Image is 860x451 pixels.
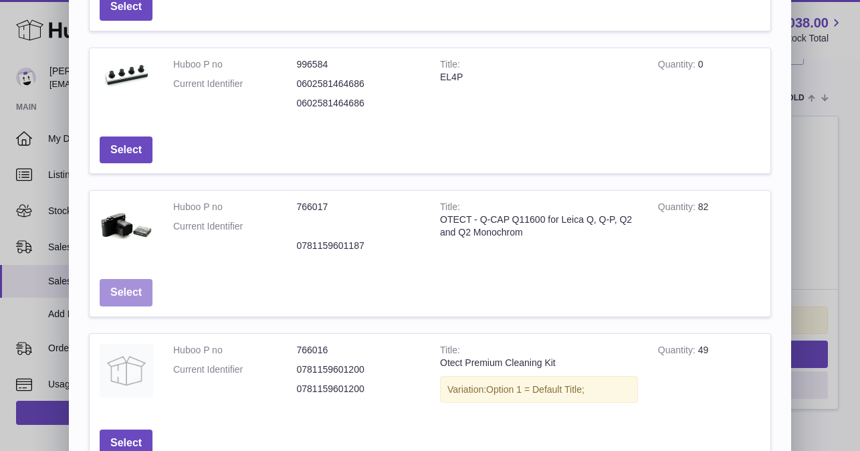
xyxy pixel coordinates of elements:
td: 82 [648,191,770,269]
strong: Quantity [658,201,698,215]
dt: Current Identifier [173,78,297,90]
img: EL4P [100,58,153,94]
dt: Huboo P no [173,201,297,213]
dt: Current Identifier [173,220,297,233]
div: OTECT - Q-CAP Q11600 for Leica Q, Q-P, Q2 and Q2 Monochrom [440,213,638,239]
strong: Title [440,201,460,215]
dd: 0781159601200 [297,363,421,376]
strong: Quantity [658,345,698,359]
div: EL4P [440,71,638,84]
dd: 0602581464686 [297,78,421,90]
dt: Huboo P no [173,58,297,71]
dd: 996584 [297,58,421,71]
dd: 0781159601200 [297,383,421,395]
div: Variation: [440,376,638,403]
dt: Current Identifier [173,363,297,376]
dd: 0602581464686 [297,97,421,110]
button: Select [100,279,152,306]
img: OTECT - Q-CAP Q11600 for Leica Q, Q-P, Q2 and Q2 Monochrom [100,201,153,254]
dd: 766017 [297,201,421,213]
button: Select [100,137,152,164]
td: 49 [648,334,770,420]
div: Otect Premium Cleaning Kit [440,357,638,369]
strong: Quantity [658,59,698,73]
td: 0 [648,48,770,126]
dt: Huboo P no [173,344,297,357]
dd: 766016 [297,344,421,357]
span: Option 1 = Default Title; [486,384,584,395]
strong: Title [440,345,460,359]
dd: 0781159601187 [297,240,421,252]
strong: Title [440,59,460,73]
img: Otect Premium Cleaning Kit [100,344,153,397]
